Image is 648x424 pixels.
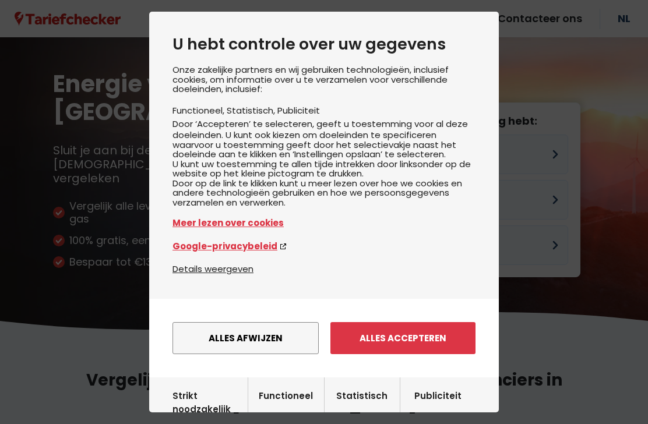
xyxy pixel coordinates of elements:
[172,322,319,354] button: Alles afwijzen
[277,104,320,116] li: Publiciteit
[172,262,253,275] button: Details weergeven
[227,104,277,116] li: Statistisch
[330,322,476,354] button: Alles accepteren
[172,65,476,262] div: Onze zakelijke partners en wij gebruiken technologieën, inclusief cookies, om informatie over u t...
[172,35,476,54] h2: U hebt controle over uw gegevens
[172,104,227,116] li: Functioneel
[149,299,499,377] div: menu
[172,239,476,253] a: Google-privacybeleid
[172,216,476,229] a: Meer lezen over cookies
